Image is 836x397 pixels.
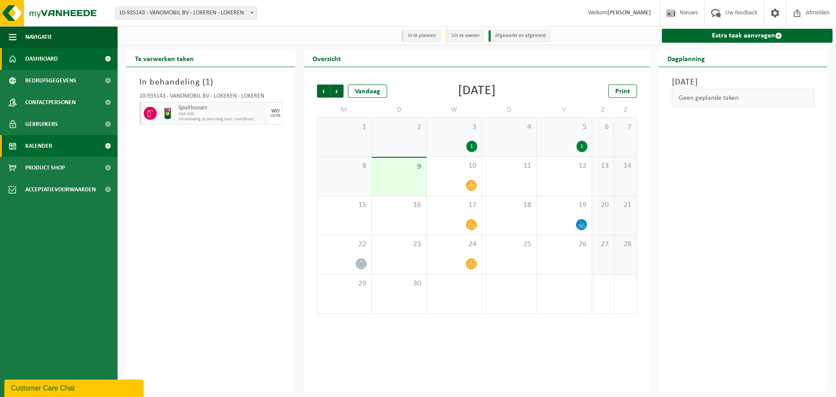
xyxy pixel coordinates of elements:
[179,105,267,112] span: Spuitbussen
[662,29,833,43] a: Extra taak aanvragen
[25,70,76,92] span: Bedrijfsgegevens
[486,240,532,249] span: 25
[619,240,632,249] span: 28
[597,240,610,249] span: 27
[541,161,587,171] span: 12
[348,85,387,98] div: Vandaag
[659,50,714,67] h2: Dagplanning
[25,179,96,200] span: Acceptatievoorwaarden
[25,113,58,135] span: Gebruikers
[482,102,537,118] td: D
[25,157,65,179] span: Product Shop
[541,122,587,132] span: 5
[179,117,267,122] span: Omwisseling op aanvraag (excl. voorrijkost)
[376,122,422,132] span: 2
[486,161,532,171] span: 11
[322,279,367,288] span: 29
[376,279,422,288] span: 30
[489,30,550,42] li: Afgewerkt en afgemeld
[486,200,532,210] span: 18
[619,161,632,171] span: 14
[537,102,592,118] td: V
[322,161,367,171] span: 8
[115,7,256,19] span: 10-935143 - VANOMOBIL BV - LOKEREN - LOKEREN
[401,30,441,42] li: In te plannen
[317,102,372,118] td: M
[126,50,202,67] h2: Te verwerken taken
[322,240,367,249] span: 22
[672,76,815,89] h3: [DATE]
[672,89,815,107] div: Geen geplande taken
[372,102,427,118] td: D
[139,76,282,89] h3: In behandeling ( )
[25,135,52,157] span: Kalender
[431,240,477,249] span: 24
[322,122,367,132] span: 1
[597,122,610,132] span: 6
[608,85,637,98] a: Print
[541,240,587,249] span: 26
[431,161,477,171] span: 10
[431,122,477,132] span: 3
[597,161,610,171] span: 13
[115,7,257,20] span: 10-935143 - VANOMOBIL BV - LOKEREN - LOKEREN
[445,30,484,42] li: Uit te voeren
[427,102,482,118] td: W
[161,107,174,120] img: PB-OT-0200-MET-00-03
[25,92,76,113] span: Contactpersonen
[486,122,532,132] span: 4
[619,200,632,210] span: 21
[25,26,52,48] span: Navigatie
[376,162,422,172] span: 9
[576,141,587,152] div: 1
[607,10,651,16] strong: [PERSON_NAME]
[466,141,477,152] div: 1
[541,200,587,210] span: 19
[270,114,280,118] div: 10/09
[322,200,367,210] span: 15
[330,85,344,98] span: Volgende
[179,112,267,117] span: KGA Colli
[614,102,637,118] td: Z
[592,102,614,118] td: Z
[376,240,422,249] span: 23
[139,93,282,102] div: 10-935143 - VANOMOBIL BV - LOKEREN - LOKEREN
[317,85,330,98] span: Vorige
[271,109,280,114] div: WO
[619,122,632,132] span: 7
[376,200,422,210] span: 16
[597,200,610,210] span: 20
[431,200,477,210] span: 17
[615,88,630,95] span: Print
[458,85,496,98] div: [DATE]
[4,378,145,397] iframe: chat widget
[206,78,210,87] span: 1
[304,50,350,67] h2: Overzicht
[25,48,58,70] span: Dashboard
